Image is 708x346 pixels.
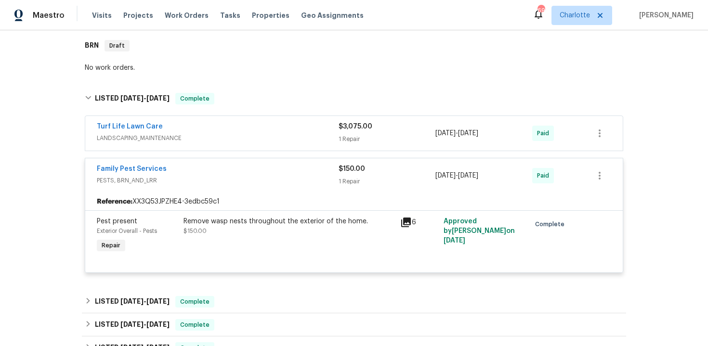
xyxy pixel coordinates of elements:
[146,321,170,328] span: [DATE]
[444,237,465,244] span: [DATE]
[105,41,129,51] span: Draft
[435,171,478,180] span: -
[435,130,456,137] span: [DATE]
[33,11,65,20] span: Maestro
[120,298,170,305] span: -
[435,172,456,179] span: [DATE]
[301,11,364,20] span: Geo Assignments
[97,197,132,206] b: Reference:
[82,83,626,114] div: LISTED [DATE]-[DATE]Complete
[339,177,435,186] div: 1 Repair
[123,11,153,20] span: Projects
[98,241,124,250] span: Repair
[95,93,170,104] h6: LISTED
[95,296,170,308] h6: LISTED
[176,94,213,103] span: Complete
[146,95,170,102] span: [DATE]
[146,298,170,305] span: [DATE]
[538,6,544,15] div: 69
[458,130,478,137] span: [DATE]
[97,166,167,172] a: Family Pest Services
[85,193,623,210] div: XX3Q53JPZHE4-3edbc59c1
[252,11,289,20] span: Properties
[120,321,144,328] span: [DATE]
[220,12,240,19] span: Tasks
[635,11,694,20] span: [PERSON_NAME]
[176,297,213,307] span: Complete
[184,217,394,226] div: Remove wasp nests throughout the exterior of the home.
[444,218,515,244] span: Approved by [PERSON_NAME] on
[95,319,170,331] h6: LISTED
[85,63,623,73] div: No work orders.
[537,171,553,180] span: Paid
[165,11,209,20] span: Work Orders
[184,228,207,234] span: $150.00
[120,95,170,102] span: -
[535,219,568,229] span: Complete
[176,320,213,330] span: Complete
[120,298,144,305] span: [DATE]
[82,313,626,336] div: LISTED [DATE]-[DATE]Complete
[82,290,626,313] div: LISTED [DATE]-[DATE]Complete
[92,11,112,20] span: Visits
[339,123,372,130] span: $3,075.00
[537,128,553,138] span: Paid
[120,321,170,328] span: -
[458,172,478,179] span: [DATE]
[97,123,163,130] a: Turf Life Lawn Care
[560,11,590,20] span: Charlotte
[339,166,365,172] span: $150.00
[97,133,339,143] span: LANDSCAPING_MAINTENANCE
[435,128,478,138] span: -
[400,217,438,228] div: 6
[97,176,339,185] span: PESTS, BRN_AND_LRR
[120,95,144,102] span: [DATE]
[82,30,626,61] div: BRN Draft
[97,218,137,225] span: Pest present
[97,228,157,234] span: Exterior Overall - Pests
[85,40,99,51] h6: BRN
[339,134,435,144] div: 1 Repair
